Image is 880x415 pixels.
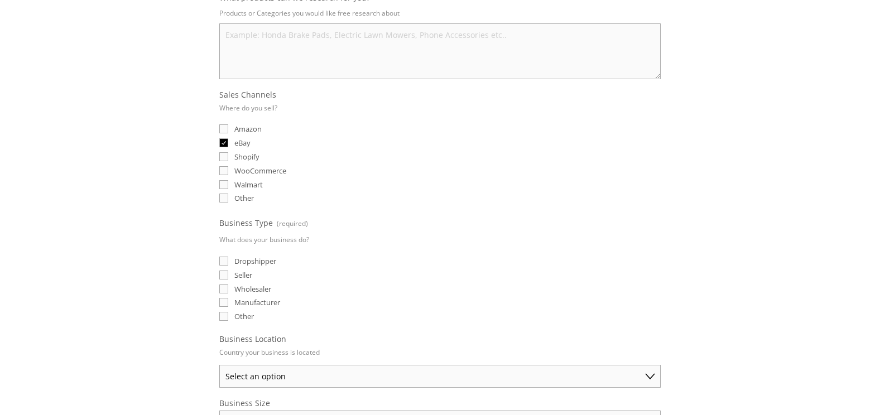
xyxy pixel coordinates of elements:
[219,231,309,248] p: What does your business do?
[219,194,228,202] input: Other
[219,398,270,408] span: Business Size
[219,5,661,21] p: Products or Categories you would like free research about
[219,298,228,307] input: Manufacturer
[219,344,320,360] p: Country your business is located
[234,256,276,266] span: Dropshipper
[219,100,277,116] p: Where do you sell?
[219,89,276,100] span: Sales Channels
[219,257,228,266] input: Dropshipper
[219,284,228,293] input: Wholesaler
[219,334,286,344] span: Business Location
[219,124,228,133] input: Amazon
[234,124,262,134] span: Amazon
[219,218,273,228] span: Business Type
[234,138,251,148] span: eBay
[234,180,263,190] span: Walmart
[219,312,228,321] input: Other
[234,193,254,203] span: Other
[234,311,254,321] span: Other
[219,365,661,388] select: Business Location
[219,152,228,161] input: Shopify
[234,166,286,176] span: WooCommerce
[219,138,228,147] input: eBay
[234,284,271,294] span: Wholesaler
[219,271,228,279] input: Seller
[219,180,228,189] input: Walmart
[234,270,252,280] span: Seller
[277,215,308,231] span: (required)
[234,297,280,307] span: Manufacturer
[234,152,259,162] span: Shopify
[219,166,228,175] input: WooCommerce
